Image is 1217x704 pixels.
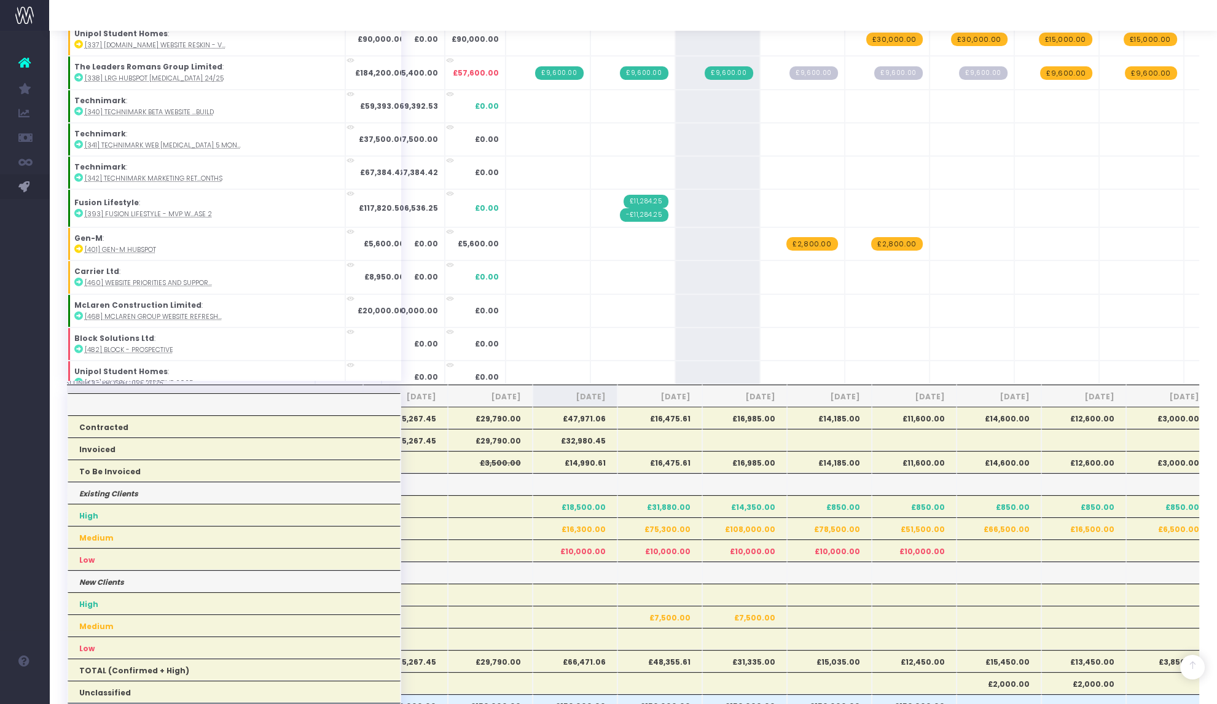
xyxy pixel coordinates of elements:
th: £29,790.00 [448,429,533,451]
th: £35,267.45 [363,650,448,672]
strong: Unipol Student Homes [74,28,168,39]
th: £66,471.06 [533,650,617,672]
strong: £0.00 [414,238,438,249]
th: £35,267.45 [363,407,448,429]
th: £12,600.00 [1041,451,1126,473]
th: £16,985.00 [702,407,787,429]
td: : [68,327,345,361]
abbr: [460] Website priorities and support [85,278,212,287]
span: Streamtime Invoice: 736 – [338] LRG HubSpot retainer 24/25 [535,66,583,80]
th: £16,475.61 [617,451,702,473]
strong: £0.00 [414,34,438,44]
span: [DATE] [799,391,860,402]
strong: Technimark [74,95,126,106]
th: TOTAL (Confirmed + High) [68,659,401,681]
th: £10,000.00 [872,539,957,561]
th: £14,990.61 [533,451,617,473]
td: : [68,294,345,327]
strong: £90,000.00 [358,34,405,44]
strong: £0.00 [414,338,438,349]
th: £16,300.00 [533,517,617,539]
abbr: [338] LRG HubSpot retainer 24/25 [85,74,224,83]
th: £12,600.00 [1041,407,1126,429]
strong: £117,820.50 [359,203,405,213]
th: £850.00 [1041,495,1126,517]
strong: £67,384.42 [393,167,438,178]
span: £0.00 [475,305,499,316]
abbr: [482] Block - Prospective [85,345,173,354]
th: Low [68,636,401,659]
abbr: [468] McLaren Group Website Refresh [85,312,222,321]
span: £5,600.00 [458,238,499,249]
span: [DATE] [883,391,945,402]
span: Streamtime Draft Invoice: null – [338] LRG HubSpot retainer 24/25 [789,66,837,80]
span: Streamtime Draft Invoice: null – [338] LRG HubSpot retainer 24/25 [874,66,922,80]
strong: £5,600.00 [364,238,405,249]
td: : [68,260,345,294]
i: Existing Clients [79,488,138,499]
span: wayahead Revenue Forecast Item [871,237,922,251]
span: [DATE] [1138,391,1199,402]
img: images/default_profile_image.png [15,679,34,698]
strong: £37,500.00 [359,134,405,144]
strong: £106,536.25 [391,203,438,213]
th: £48,355.61 [617,650,702,672]
th: £10,000.00 [702,539,787,561]
strong: £20,000.00 [358,305,405,316]
abbr: [340] Technimark Beta website design & build [85,108,214,117]
th: £16,985.00 [702,451,787,473]
th: £2,000.00 [1041,672,1126,694]
td: : [68,56,345,89]
th: £11,600.00 [872,451,957,473]
th: High [68,504,401,526]
span: [DATE] [629,391,691,402]
strong: £37,500.00 [392,134,438,144]
span: Streamtime Draft Invoice: null – [338] LRG HubSpot retainer 24/25 [959,66,1007,80]
strong: Unipol Student Homes [74,366,168,377]
th: £10,000.00 [617,539,702,561]
th: £15,035.00 [787,650,872,672]
th: £850.00 [1126,495,1211,517]
strong: McLaren Construction Limited [74,300,202,310]
strong: The Leaders Romans Group Limited [74,61,222,72]
th: Low [68,548,401,570]
th: £6,500.00 [1126,517,1211,539]
strong: Technimark [74,162,126,172]
abbr: [337] Unipol.org website reskin - V2 [85,41,225,50]
abbr: [341] Technimark web retainer 5 months [85,141,241,150]
strong: £155,400.00 [388,68,438,78]
span: [DATE] [968,391,1030,402]
th: £12,450.00 [872,650,957,672]
span: Streamtime Invoice: 765 – [338] LRG HubSpot retainer 24/25 [705,66,753,80]
span: [DATE] [375,391,436,402]
span: Streamtime Invoice: 574 – [393] Fusion Lifestyle - MVP Web Development phase 2 [624,195,668,208]
th: Contracted [68,415,401,437]
th: £14,600.00 [957,451,1041,473]
th: £3,000.00 [1126,451,1211,473]
th: £78,500.00 [787,517,872,539]
th: £850.00 [787,495,872,517]
th: £14,600.00 [957,407,1041,429]
th: £7,500.00 [702,606,787,628]
th: £35,267.45 [363,429,448,451]
th: To Be Invoiced [68,460,401,482]
strong: £59,392.53 [394,101,438,111]
th: £66,500.00 [957,517,1041,539]
th: £3,000.00 [1126,407,1211,429]
th: £2,000.00 [957,672,1041,694]
span: £0.00 [475,272,499,283]
th: £14,350.00 [702,495,787,517]
strong: Carrier Ltd [74,266,119,276]
strong: Fusion Lifestyle [74,197,139,208]
strong: Block Solutions Ltd [74,333,154,343]
th: Unclassified [68,681,401,703]
span: £0.00 [475,134,499,145]
span: £0.00 [475,101,499,112]
th: £10,000.00 [533,539,617,561]
td: : [68,156,345,189]
th: £31,335.00 [702,650,787,672]
th: £108,000.00 [702,517,787,539]
span: wayahead Revenue Forecast Item [1125,66,1176,80]
span: [DATE] [714,391,775,402]
span: [DATE] [460,391,521,402]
